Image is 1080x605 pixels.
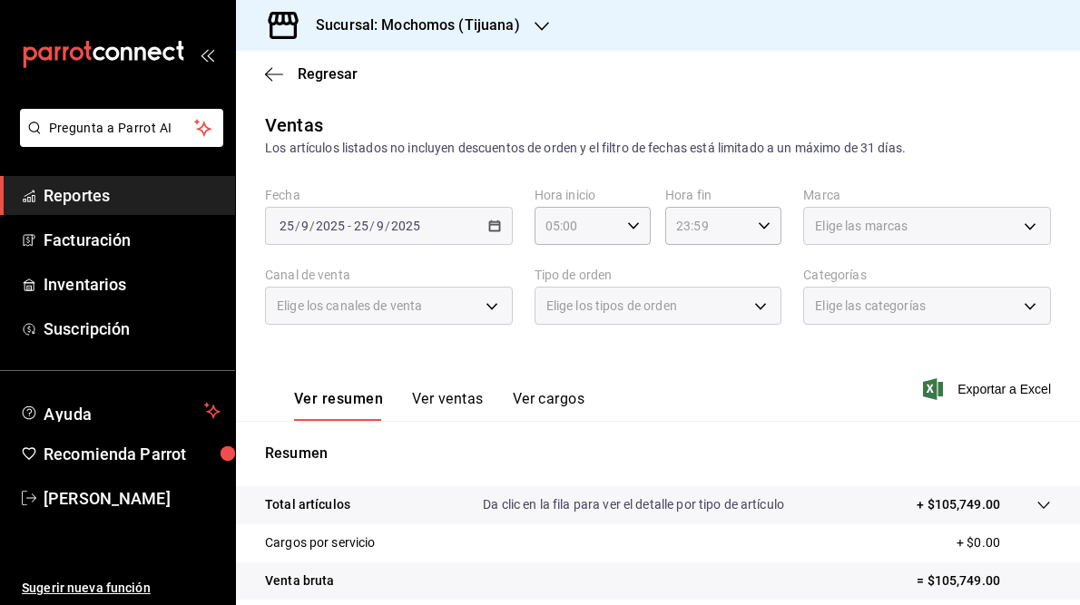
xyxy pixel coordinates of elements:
[301,15,520,36] h3: Sucursal: Mochomos (Tijuana)
[535,189,651,201] label: Hora inicio
[277,297,422,315] span: Elige los canales de venta
[803,189,1051,201] label: Marca
[265,571,334,590] p: Venta bruta
[309,219,315,233] span: /
[44,272,221,297] span: Inventarios
[265,112,323,139] div: Ventas
[546,297,677,315] span: Elige los tipos de orden
[265,495,350,514] p: Total artículos
[265,139,1051,158] div: Los artículos listados no incluyen descuentos de orden y el filtro de fechas está limitado a un m...
[298,65,358,83] span: Regresar
[412,390,484,421] button: Ver ventas
[376,219,385,233] input: --
[665,189,781,201] label: Hora fin
[44,400,197,422] span: Ayuda
[265,189,513,201] label: Fecha
[917,495,1000,514] p: + $105,749.00
[957,533,1051,552] p: + $0.00
[44,317,221,341] span: Suscripción
[803,268,1051,281] label: Categorías
[927,378,1051,400] button: Exportar a Excel
[265,533,376,552] p: Cargos por servicio
[44,442,221,466] span: Recomienda Parrot
[294,390,584,421] div: navigation tabs
[369,219,375,233] span: /
[265,268,513,281] label: Canal de venta
[44,486,221,511] span: [PERSON_NAME]
[44,228,221,252] span: Facturación
[315,219,346,233] input: ----
[44,183,221,208] span: Reportes
[49,119,195,138] span: Pregunta a Parrot AI
[917,571,1051,590] p: = $105,749.00
[483,495,784,514] p: Da clic en la fila para ver el detalle por tipo de artículo
[20,109,223,147] button: Pregunta a Parrot AI
[513,390,585,421] button: Ver cargos
[279,219,295,233] input: --
[353,219,369,233] input: --
[294,390,383,421] button: Ver resumen
[348,219,351,233] span: -
[22,579,221,598] span: Sugerir nueva función
[265,443,1051,464] p: Resumen
[535,268,782,281] label: Tipo de orden
[815,217,908,235] span: Elige las marcas
[13,132,223,151] a: Pregunta a Parrot AI
[265,65,358,83] button: Regresar
[385,219,390,233] span: /
[815,297,926,315] span: Elige las categorías
[295,219,300,233] span: /
[390,219,421,233] input: ----
[300,219,309,233] input: --
[200,47,214,62] button: open_drawer_menu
